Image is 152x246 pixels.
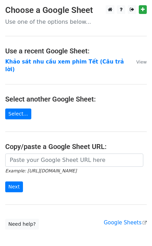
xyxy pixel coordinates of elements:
input: Next [5,181,23,192]
a: Need help? [5,219,39,230]
h3: Choose a Google Sheet [5,5,147,15]
a: Select... [5,109,31,119]
h4: Use a recent Google Sheet: [5,47,147,55]
a: Google Sheets [104,219,147,226]
h4: Select another Google Sheet: [5,95,147,103]
small: View [136,59,147,65]
input: Paste your Google Sheet URL here [5,154,143,167]
p: Use one of the options below... [5,18,147,25]
a: Khảo sát nhu cầu xem phim Tết (Câu trả lời) [5,59,124,73]
small: Example: [URL][DOMAIN_NAME] [5,168,77,173]
h4: Copy/paste a Google Sheet URL: [5,142,147,151]
a: View [129,59,147,65]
